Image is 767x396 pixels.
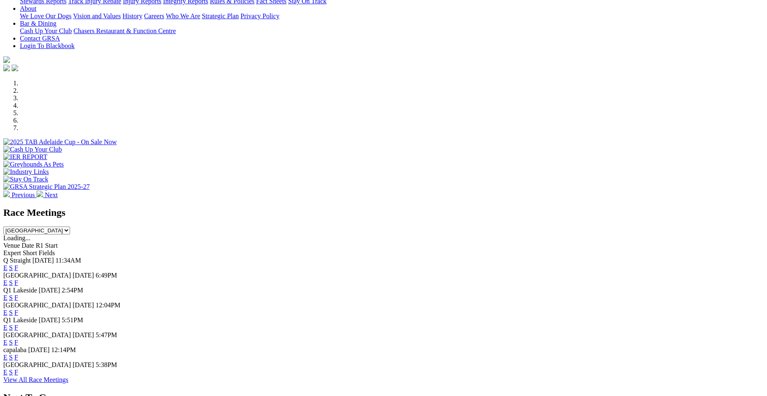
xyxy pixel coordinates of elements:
[9,309,13,316] a: S
[15,279,18,286] a: F
[20,35,60,42] a: Contact GRSA
[202,12,239,19] a: Strategic Plan
[3,257,31,264] span: Q Straight
[39,249,55,256] span: Fields
[9,279,13,286] a: S
[3,361,71,368] span: [GEOGRAPHIC_DATA]
[3,242,20,249] span: Venue
[166,12,200,19] a: Who We Are
[39,287,60,294] span: [DATE]
[3,279,7,286] a: E
[9,339,13,346] a: S
[3,316,37,324] span: Q1 Lakeside
[62,287,83,294] span: 2:54PM
[20,5,36,12] a: About
[23,249,37,256] span: Short
[39,316,60,324] span: [DATE]
[20,27,764,35] div: Bar & Dining
[15,354,18,361] a: F
[3,272,71,279] span: [GEOGRAPHIC_DATA]
[15,294,18,301] a: F
[122,12,142,19] a: History
[3,369,7,376] a: E
[56,257,81,264] span: 11:34AM
[15,264,18,271] a: F
[3,191,10,197] img: chevron-left-pager-white.svg
[96,361,117,368] span: 5:38PM
[12,191,35,198] span: Previous
[20,12,71,19] a: We Love Our Dogs
[45,191,58,198] span: Next
[32,257,54,264] span: [DATE]
[3,183,90,191] img: GRSA Strategic Plan 2025-27
[3,153,47,161] img: IER REPORT
[3,138,117,146] img: 2025 TAB Adelaide Cup - On Sale Now
[20,42,75,49] a: Login To Blackbook
[3,146,62,153] img: Cash Up Your Club
[36,242,58,249] span: R1 Start
[20,20,56,27] a: Bar & Dining
[240,12,279,19] a: Privacy Policy
[3,339,7,346] a: E
[3,207,764,218] h2: Race Meetings
[96,302,121,309] span: 12:04PM
[73,302,94,309] span: [DATE]
[3,168,49,176] img: Industry Links
[3,234,30,241] span: Loading...
[20,12,764,20] div: About
[3,324,7,331] a: E
[3,191,36,198] a: Previous
[51,346,76,353] span: 12:14PM
[3,302,71,309] span: [GEOGRAPHIC_DATA]
[62,316,83,324] span: 5:51PM
[15,339,18,346] a: F
[96,272,117,279] span: 6:49PM
[144,12,164,19] a: Careers
[3,309,7,316] a: E
[3,56,10,63] img: logo-grsa-white.png
[3,354,7,361] a: E
[15,324,18,331] a: F
[73,27,176,34] a: Chasers Restaurant & Function Centre
[73,12,121,19] a: Vision and Values
[9,354,13,361] a: S
[36,191,43,197] img: chevron-right-pager-white.svg
[9,324,13,331] a: S
[73,361,94,368] span: [DATE]
[3,176,48,183] img: Stay On Track
[73,272,94,279] span: [DATE]
[28,346,50,353] span: [DATE]
[3,376,68,383] a: View All Race Meetings
[96,331,117,338] span: 5:47PM
[3,161,64,168] img: Greyhounds As Pets
[3,65,10,71] img: facebook.svg
[73,331,94,338] span: [DATE]
[9,264,13,271] a: S
[12,65,18,71] img: twitter.svg
[20,27,72,34] a: Cash Up Your Club
[9,294,13,301] a: S
[15,369,18,376] a: F
[15,309,18,316] a: F
[36,191,58,198] a: Next
[3,287,37,294] span: Q1 Lakeside
[3,331,71,338] span: [GEOGRAPHIC_DATA]
[3,294,7,301] a: E
[3,264,7,271] a: E
[9,369,13,376] a: S
[3,249,21,256] span: Expert
[3,346,27,353] span: capalaba
[22,242,34,249] span: Date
